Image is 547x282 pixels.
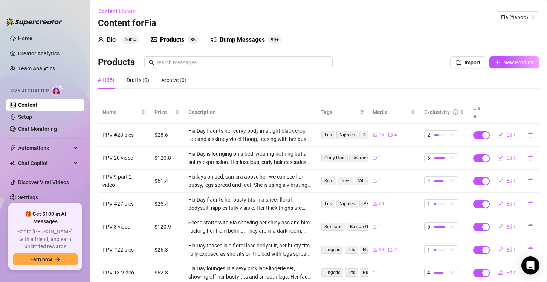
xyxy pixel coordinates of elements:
span: Price [154,108,173,116]
span: import [456,60,461,65]
span: Tits [345,268,358,277]
th: Name [98,101,150,124]
a: Content [18,102,37,108]
span: edit [498,132,503,138]
span: 2 [394,246,397,253]
a: Home [18,35,32,41]
span: 1 [379,177,381,185]
button: Edit [492,152,522,164]
span: thunderbolt [10,145,16,151]
span: Lingerie [321,246,343,254]
span: Toys [338,177,353,185]
span: info-circle [453,109,458,115]
span: Nipples [360,246,381,254]
div: Archive (0) [161,76,186,84]
td: $25.4 [150,193,184,215]
span: user [98,36,104,42]
span: Tits [321,200,335,208]
span: Pussy [360,268,378,277]
th: Tags [316,101,368,124]
span: Automations [18,142,72,154]
button: delete [522,129,539,141]
button: delete [522,152,539,164]
span: plus [495,60,500,65]
div: Drafts (0) [127,76,149,84]
div: Products [160,35,184,44]
span: New Product [503,59,534,65]
sup: 100% [122,36,139,44]
td: PPV #22 pics [98,238,150,261]
div: Open Intercom Messenger [521,256,539,274]
td: $61.4 [150,170,184,193]
span: Tits [321,131,335,139]
span: edit [498,224,503,229]
button: New Product [489,56,539,68]
span: edit [498,155,503,161]
span: 30 [379,246,384,253]
span: 1 [427,200,430,208]
td: $120.9 [150,215,184,238]
button: Earn nowarrow-right [13,253,78,265]
span: arrow-right [55,257,60,262]
img: logo-BBDzfeDw.svg [6,18,63,26]
span: Vibrator [355,177,377,185]
span: 20 [379,200,384,208]
th: Description [184,101,316,124]
span: picture [373,133,377,137]
td: $120.8 [150,147,184,170]
span: 5 [193,37,196,42]
button: Content Library [98,5,142,17]
a: Chat Monitoring [18,126,57,132]
span: 5 [427,223,430,231]
span: delete [528,201,533,206]
span: 4 [427,268,430,277]
span: Bedroom [349,154,374,162]
td: $28.6 [150,124,184,147]
span: delete [528,178,533,183]
input: Search messages [156,58,328,67]
span: 1 [427,246,430,254]
span: video-camera [373,156,377,160]
a: Settings [18,194,38,200]
span: Tits [345,246,358,254]
sup: 133 [268,36,282,44]
span: Edit [506,270,516,276]
th: Media [368,101,420,124]
th: Live [469,101,487,124]
span: edit [498,178,503,183]
div: Fia Day lounges in a sexy pink lace lingerie set, showing off her busty tits and smooth legs. Her... [188,264,312,281]
span: 1 [379,223,381,230]
span: Fia (fiaboo) [501,12,535,23]
h3: Products [98,56,135,68]
button: Edit [492,129,522,141]
div: Fia lays on bed, camera above her, we can see her pussy, legs spread and feet. She is using a vib... [188,173,312,189]
span: 🎁 Get $100 in AI Messages [13,211,78,225]
button: delete [522,221,539,233]
img: AI Chatter [52,85,63,96]
button: Edit [492,244,522,256]
span: 16 [379,132,384,139]
span: edit [498,247,503,252]
span: Edit [506,201,516,207]
div: Scene starts with Fia showing her shiny ass and him fucking her from behind. They are in a dark r... [188,218,312,235]
span: 1 [379,155,381,162]
span: Nipples [336,200,358,208]
button: delete [522,175,539,187]
a: Discover Viral Videos [18,179,69,185]
td: PPV 20 video [98,147,150,170]
a: Creator Analytics [18,47,78,59]
span: Edit [506,224,516,230]
span: filter [360,110,364,114]
span: [PERSON_NAME] [359,200,400,208]
span: picture [373,247,377,252]
span: filter [358,106,366,118]
span: Media [373,108,409,116]
span: 2 [427,131,430,139]
h3: Content for Fia [98,17,156,29]
span: video-camera [388,133,393,137]
button: Edit [492,221,522,233]
span: 3 [190,37,193,42]
span: Curly Hair [321,154,348,162]
div: Fia Day is lounging on a bed, wearing nothing but a sultry expression. Her luscious, curly hair c... [188,150,312,166]
span: Izzy AI Chatter [11,88,49,95]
